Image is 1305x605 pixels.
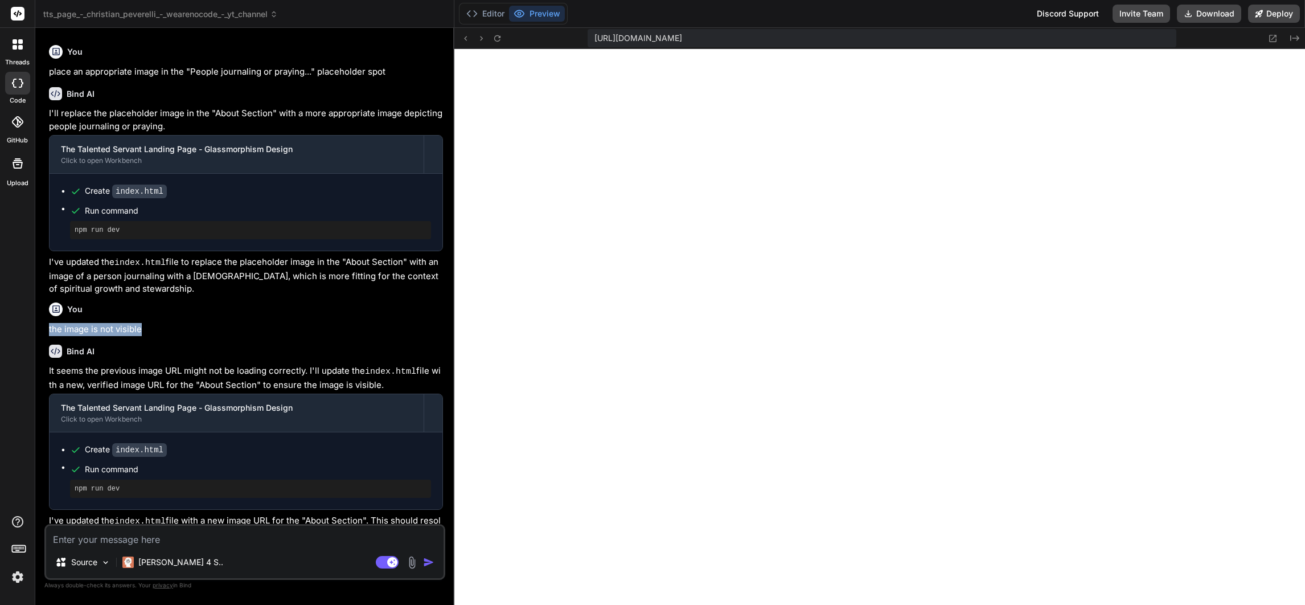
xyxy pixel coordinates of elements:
[10,96,26,105] label: code
[50,136,424,173] button: The Talented Servant Landing Page - Glassmorphism DesignClick to open Workbench
[423,557,434,568] img: icon
[67,46,83,58] h6: You
[49,107,443,133] p: I'll replace the placeholder image in the "About Section" with a more appropriate image depicting...
[44,580,445,591] p: Always double-check its answers. Your in Bind
[49,256,443,296] p: I've updated the file to replace the placeholder image in the "About Section" with an image of a ...
[114,517,166,526] code: index.html
[8,567,27,587] img: settings
[50,394,424,432] button: The Talented Servant Landing Page - Glassmorphism DesignClick to open Workbench
[5,58,30,67] label: threads
[49,323,443,336] p: the image is not visible
[61,144,412,155] div: The Talented Servant Landing Page - Glassmorphism Design
[153,582,173,588] span: privacy
[112,443,167,457] code: index.html
[61,156,412,165] div: Click to open Workbench
[509,6,565,22] button: Preview
[122,557,134,568] img: Claude 4 Sonnet
[462,6,509,22] button: Editor
[67,88,95,100] h6: Bind AI
[85,185,167,197] div: Create
[1030,5,1106,23] div: Discord Support
[1248,5,1300,23] button: Deploy
[49,365,443,391] p: It seems the previous image URL might not be loading correctly. I'll update the file with a new, ...
[67,304,83,315] h6: You
[85,464,431,475] span: Run command
[7,178,28,188] label: Upload
[71,557,97,568] p: Source
[138,557,223,568] p: [PERSON_NAME] 4 S..
[75,226,426,235] pre: npm run dev
[365,367,416,377] code: index.html
[85,205,431,216] span: Run command
[405,556,418,569] img: attachment
[43,9,278,20] span: tts_page_-_christian_peverelli_-_wearenocode_-_yt_channel
[112,185,167,198] code: index.html
[1177,5,1241,23] button: Download
[49,66,443,79] p: place an appropriate image in the "People journaling or praying..." placeholder spot
[75,484,426,493] pre: npm run dev
[61,402,412,414] div: The Talented Servant Landing Page - Glassmorphism Design
[114,258,166,268] code: index.html
[67,346,95,357] h6: Bind AI
[85,444,167,456] div: Create
[61,415,412,424] div: Click to open Workbench
[594,32,682,44] span: [URL][DOMAIN_NAME]
[101,558,110,567] img: Pick Models
[49,514,443,541] p: I've updated the file with a new image URL for the "About Section". This should resolve the visib...
[1113,5,1170,23] button: Invite Team
[7,136,28,145] label: GitHub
